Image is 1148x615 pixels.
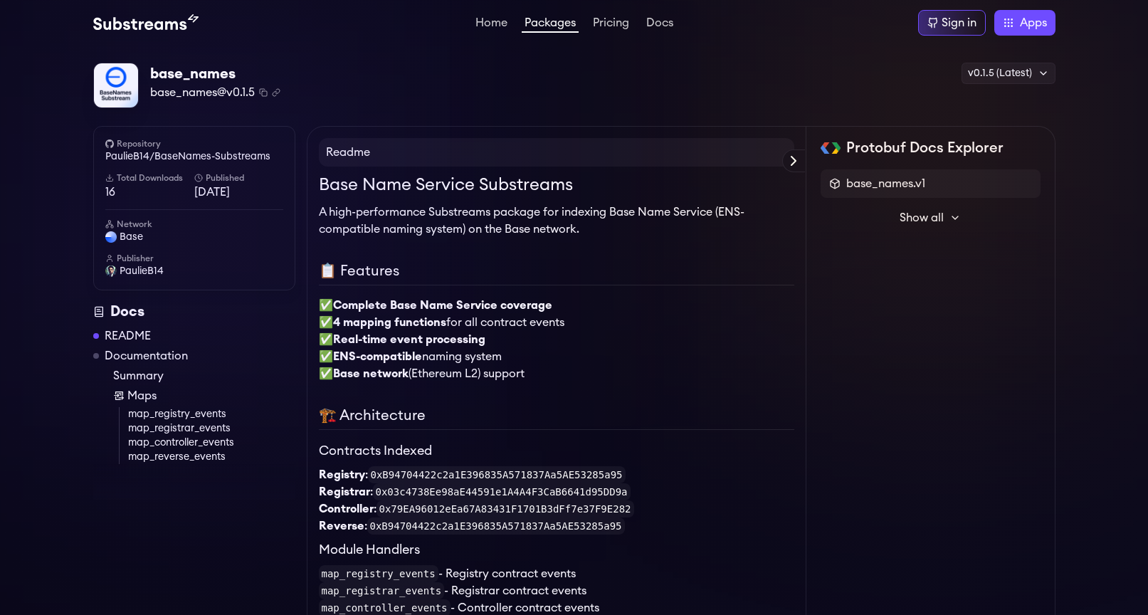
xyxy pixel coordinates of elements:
[105,172,194,184] h6: Total Downloads
[105,347,188,364] a: Documentation
[105,184,194,201] span: 16
[93,302,295,322] div: Docs
[105,264,283,278] a: PaulieB14
[194,184,283,201] span: [DATE]
[368,466,626,483] code: 0xB94704422c2a1E396835A571837Aa5AE53285a95
[333,300,552,311] strong: Complete Base Name Service coverage
[128,421,295,436] a: map_registrar_events
[373,483,631,500] code: 0x03c4738Ee98aE44591e1A4A4F3CaB6641d95DD9a
[94,63,138,107] img: Package Logo
[113,390,125,401] img: Map icon
[319,469,365,480] strong: Registry
[150,84,255,101] span: base_names@v0.1.5
[105,327,151,345] a: README
[319,204,794,238] p: A high-performance Substreams package for indexing Base Name Service (ENS-compatible naming syste...
[319,365,794,382] li: ✅ (Ethereum L2) support
[113,367,295,384] a: Summary
[900,209,944,226] span: Show all
[333,317,446,328] strong: 4 mapping functions
[590,17,632,31] a: Pricing
[319,517,794,535] li: :
[942,14,976,31] div: Sign in
[473,17,510,31] a: Home
[319,486,370,498] strong: Registrar
[319,503,374,515] strong: Controller
[319,138,794,167] h4: Readme
[105,231,117,243] img: base
[128,407,295,421] a: map_registry_events
[319,582,794,599] li: - Registrar contract events
[319,331,794,348] li: ✅
[150,64,280,84] div: base_names
[319,520,364,532] strong: Reverse
[962,63,1055,84] div: v0.1.5 (Latest)
[846,175,925,192] span: base_names.v1
[319,466,794,483] li: :
[272,88,280,97] button: Copy .spkg link to clipboard
[319,540,794,559] h3: Module Handlers
[319,565,438,582] code: map_registry_events
[333,368,409,379] strong: Base network
[319,483,794,500] li: :
[105,140,114,148] img: github
[105,230,283,244] a: base
[319,297,794,314] li: ✅
[333,334,485,345] strong: Real-time event processing
[93,14,199,31] img: Substream's logo
[319,405,794,430] h2: 🏗️ Architecture
[846,138,1004,158] h2: Protobuf Docs Explorer
[918,10,986,36] a: Sign in
[367,517,625,535] code: 0xB94704422c2a1E396835A571837Aa5AE53285a95
[643,17,676,31] a: Docs
[120,230,143,244] span: base
[376,500,634,517] code: 0x79EA96012eEa67A83431F1701B3dFf7e37F9E282
[319,441,794,461] h3: Contracts Indexed
[319,314,794,331] li: ✅ for all contract events
[105,149,283,164] a: PaulieB14/BaseNames-Substreams
[522,17,579,33] a: Packages
[319,582,445,599] code: map_registrar_events
[128,436,295,450] a: map_controller_events
[113,387,295,404] a: Maps
[319,172,794,198] h1: Base Name Service Substreams
[105,266,117,277] img: User Avatar
[194,172,283,184] h6: Published
[319,348,794,365] li: ✅ naming system
[319,565,794,582] li: - Registry contract events
[105,138,283,149] h6: Repository
[105,253,283,264] h6: Publisher
[333,351,422,362] strong: ENS-compatible
[821,204,1041,232] button: Show all
[319,261,794,285] h2: 📋 Features
[1020,14,1047,31] span: Apps
[259,88,268,97] button: Copy package name and version
[128,450,295,464] a: map_reverse_events
[319,500,794,517] li: :
[821,142,841,154] img: Protobuf
[105,219,283,230] h6: Network
[120,264,164,278] span: PaulieB14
